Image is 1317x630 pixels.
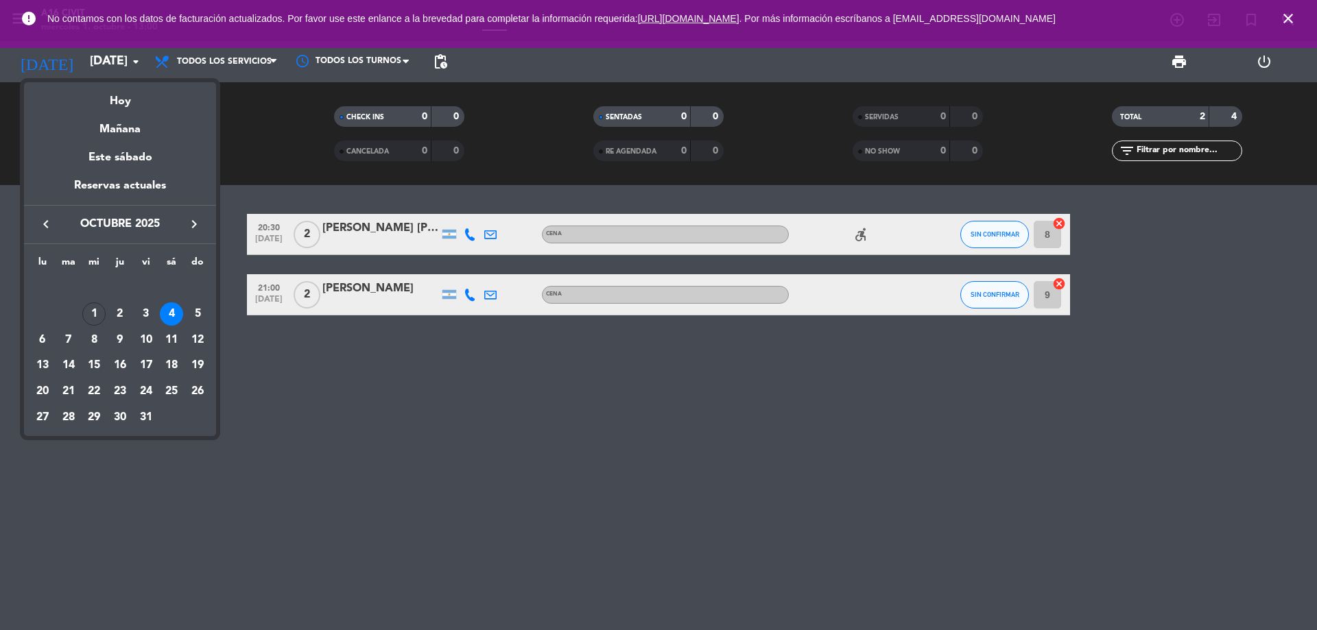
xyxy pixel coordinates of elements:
[56,404,82,431] td: 28 de octubre de 2025
[81,301,107,327] td: 1 de octubre de 2025
[159,378,185,404] td: 25 de octubre de 2025
[24,110,216,138] div: Mañana
[108,406,132,429] div: 30
[160,354,183,377] div: 18
[107,254,133,276] th: jueves
[186,216,202,232] i: keyboard_arrow_right
[24,177,216,205] div: Reservas actuales
[81,378,107,404] td: 22 de octubre de 2025
[31,328,54,352] div: 6
[186,354,209,377] div: 19
[108,354,132,377] div: 16
[182,215,206,233] button: keyboard_arrow_right
[134,354,158,377] div: 17
[29,327,56,353] td: 6 de octubre de 2025
[81,327,107,353] td: 8 de octubre de 2025
[56,352,82,378] td: 14 de octubre de 2025
[29,352,56,378] td: 13 de octubre de 2025
[134,380,158,403] div: 24
[185,378,211,404] td: 26 de octubre de 2025
[31,380,54,403] div: 20
[24,138,216,177] div: Este sábado
[107,352,133,378] td: 16 de octubre de 2025
[58,215,182,233] span: octubre 2025
[159,301,185,327] td: 4 de octubre de 2025
[29,254,56,276] th: lunes
[185,301,211,327] td: 5 de octubre de 2025
[57,328,80,352] div: 7
[186,380,209,403] div: 26
[82,302,106,326] div: 1
[29,404,56,431] td: 27 de octubre de 2025
[107,378,133,404] td: 23 de octubre de 2025
[29,378,56,404] td: 20 de octubre de 2025
[133,404,159,431] td: 31 de octubre de 2025
[108,328,132,352] div: 9
[185,352,211,378] td: 19 de octubre de 2025
[107,327,133,353] td: 9 de octubre de 2025
[134,328,158,352] div: 10
[159,327,185,353] td: 11 de octubre de 2025
[38,216,54,232] i: keyboard_arrow_left
[186,302,209,326] div: 5
[107,301,133,327] td: 2 de octubre de 2025
[133,327,159,353] td: 10 de octubre de 2025
[31,406,54,429] div: 27
[159,352,185,378] td: 18 de octubre de 2025
[57,380,80,403] div: 21
[81,352,107,378] td: 15 de octubre de 2025
[133,378,159,404] td: 24 de octubre de 2025
[160,328,183,352] div: 11
[29,275,211,301] td: OCT.
[56,327,82,353] td: 7 de octubre de 2025
[134,406,158,429] div: 31
[57,406,80,429] div: 28
[24,82,216,110] div: Hoy
[159,254,185,276] th: sábado
[81,254,107,276] th: miércoles
[82,354,106,377] div: 15
[56,378,82,404] td: 21 de octubre de 2025
[82,328,106,352] div: 8
[82,380,106,403] div: 22
[81,404,107,431] td: 29 de octubre de 2025
[185,327,211,353] td: 12 de octubre de 2025
[82,406,106,429] div: 29
[107,404,133,431] td: 30 de octubre de 2025
[31,354,54,377] div: 13
[34,215,58,233] button: keyboard_arrow_left
[133,301,159,327] td: 3 de octubre de 2025
[108,380,132,403] div: 23
[134,302,158,326] div: 3
[160,380,183,403] div: 25
[186,328,209,352] div: 12
[57,354,80,377] div: 14
[108,302,132,326] div: 2
[56,254,82,276] th: martes
[160,302,183,326] div: 4
[133,254,159,276] th: viernes
[185,254,211,276] th: domingo
[133,352,159,378] td: 17 de octubre de 2025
